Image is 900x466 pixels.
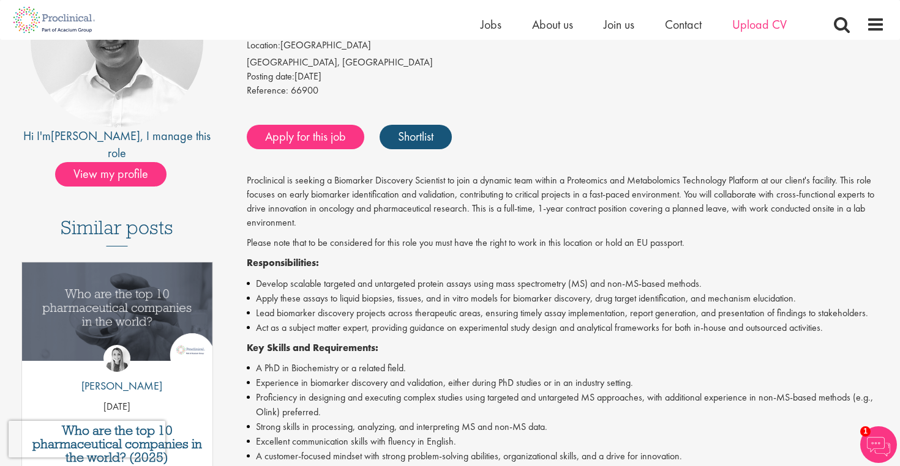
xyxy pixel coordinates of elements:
li: Experience in biomarker discovery and validation, either during PhD studies or in an industry set... [247,375,885,390]
strong: Responsibilities: [247,256,319,269]
a: Join us [604,17,634,32]
li: Develop scalable targeted and untargeted protein assays using mass spectrometry (MS) and non-MS-b... [247,276,885,291]
li: Proficiency in designing and executing complex studies using targeted and untargeted MS approache... [247,390,885,420]
li: Strong skills in processing, analyzing, and interpreting MS and non-MS data. [247,420,885,434]
span: Posting date: [247,70,294,83]
li: Apply these assays to liquid biopsies, tissues, and in vitro models for biomarker discovery, drug... [247,291,885,306]
div: Hi I'm , I manage this role [15,127,219,162]
a: [PERSON_NAME] [51,128,140,144]
img: Hannah Burke [103,345,130,372]
div: [GEOGRAPHIC_DATA], [GEOGRAPHIC_DATA] [247,56,885,70]
a: Contact [665,17,702,32]
iframe: reCAPTCHA [9,421,165,457]
p: Please note that to be considered for this role you must have the right to work in this location ... [247,236,885,250]
span: 1 [860,426,871,437]
a: Jobs [481,17,501,32]
span: View my profile [55,162,167,187]
li: A customer-focused mindset with strong problem-solving abilities, organizational skills, and a dr... [247,449,885,464]
div: [DATE] [247,70,885,84]
label: Location: [247,39,280,53]
img: Top 10 pharmaceutical companies in the world 2025 [22,262,212,361]
a: Shortlist [380,125,452,149]
a: Apply for this job [247,125,364,149]
label: Reference: [247,84,288,98]
li: Act as a subject matter expert, providing guidance on experimental study design and analytical fr... [247,320,885,335]
a: Upload CV [732,17,787,32]
a: Link to a post [22,262,212,371]
li: [GEOGRAPHIC_DATA] [247,39,885,56]
img: Chatbot [860,426,897,463]
p: Proclinical is seeking a Biomarker Discovery Scientist to join a dynamic team within a Proteomics... [247,174,885,229]
li: A PhD in Biochemistry or a related field. [247,361,885,375]
li: Lead biomarker discovery projects across therapeutic areas, ensuring timely assay implementation,... [247,306,885,320]
h3: Similar posts [61,217,173,246]
p: [DATE] [22,400,212,414]
p: [PERSON_NAME] [72,378,162,394]
a: About us [532,17,573,32]
li: Excellent communication skills with fluency in English. [247,434,885,449]
a: Hannah Burke [PERSON_NAME] [72,345,162,400]
a: View my profile [55,165,179,180]
span: 66900 [291,84,318,97]
strong: Key Skills and Requirements: [247,341,378,354]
